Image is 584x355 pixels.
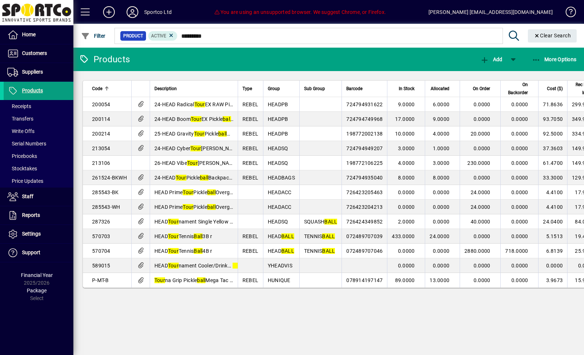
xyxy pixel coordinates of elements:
[392,233,415,239] span: 433.0000
[346,219,383,225] span: 726424349852
[154,204,262,210] span: HEAD Prime Pickle Overgrip 3PK White
[511,233,528,239] span: 0.0000
[433,263,450,269] span: 0.0000
[346,204,383,210] span: 726423204213
[399,85,415,93] span: In Stock
[304,248,335,254] span: TENNIS
[268,263,292,269] span: YHEADVIS
[431,85,449,93] span: Allocated
[92,131,110,137] span: 200214
[304,233,335,239] span: TENNIS
[22,32,36,37] span: Home
[4,225,73,243] a: Settings
[398,248,415,254] span: 0.0000
[92,160,110,166] span: 213106
[92,277,109,283] span: P-MT-B
[346,189,383,195] span: 726423205463
[398,175,415,181] span: 8.0000
[200,175,208,181] em: ball
[268,145,288,151] span: HEADSQ
[471,189,490,195] span: 24.0000
[471,131,490,137] span: 20.0000
[4,125,73,137] a: Write Offs
[92,175,127,181] span: 261524-BKWH
[92,204,120,210] span: 285543-WH
[194,101,205,107] em: Tour
[194,131,205,137] em: Tour
[268,101,288,107] span: HEADPB
[92,219,110,225] span: 287326
[154,277,280,283] span: na Grip Pickle Mega Tac Blue (2 GripBlisterPk)
[22,231,41,237] span: Settings
[92,189,118,195] span: 285543-BK
[398,189,415,195] span: 0.0000
[242,277,258,283] span: REBEL
[433,131,450,137] span: 4.0000
[154,189,261,195] span: HEAD Prime Pickle Overgrip 3PK Black
[538,141,567,156] td: 37.3603
[433,145,450,151] span: 1.0000
[144,6,172,18] div: Sportco Ltd
[511,263,528,269] span: 0.0000
[346,277,383,283] span: 078914197147
[511,189,528,195] span: 0.0000
[304,85,325,93] span: Sub Group
[4,137,73,150] a: Serial Numbers
[92,116,110,122] span: 200114
[324,219,337,225] em: BALL
[242,85,252,93] span: Type
[154,85,233,93] div: Description
[511,160,528,166] span: 0.0000
[183,189,193,195] em: Tour
[322,233,335,239] em: BALL
[268,277,291,283] span: HUNIQUE
[511,204,528,210] span: 0.0000
[242,116,258,122] span: REBEL
[81,33,106,39] span: Filter
[154,233,212,239] span: HEAD Tennis 3B r
[471,204,490,210] span: 24.0000
[433,204,450,210] span: 0.0000
[464,248,490,254] span: 2880.0000
[268,204,292,210] span: HEADACC
[151,33,166,38] span: Active
[511,175,528,181] span: 0.0000
[268,248,294,254] span: HEAD
[304,85,337,93] div: Sub Group
[538,185,567,200] td: 4.4100
[223,116,231,122] em: ball
[22,88,43,93] span: Products
[242,233,258,239] span: REBEL
[4,63,73,81] a: Suppliers
[511,219,528,225] span: 0.0000
[154,116,251,122] span: 24-HEAD Boom EX Pickle Paddle r
[154,277,165,283] em: Tour
[346,145,383,151] span: 724794949207
[27,288,47,293] span: Package
[7,141,46,147] span: Serial Numbers
[4,162,73,175] a: Stocktakes
[433,175,450,181] span: 8.0000
[511,101,528,107] span: 0.0000
[121,5,144,19] button: Profile
[214,9,386,15] span: You are using an unsupported browser. We suggest Chrome, or Firefox.
[433,160,450,166] span: 3.0000
[4,188,73,206] a: Staff
[168,233,179,239] em: Tour
[474,101,490,107] span: 0.0000
[22,249,40,255] span: Support
[511,145,528,151] span: 0.0000
[123,32,143,40] span: Product
[92,248,110,254] span: 570704
[194,233,202,239] em: Ball
[154,131,246,137] span: 25-HEAD Gravity Pickle Paddle r
[21,272,53,278] span: Financial Year
[474,233,490,239] span: 0.0000
[433,189,450,195] span: 0.0000
[538,229,567,244] td: 5.1513
[538,258,567,273] td: 0.0000
[187,160,198,166] em: Tour
[528,29,577,42] button: Clear
[398,160,415,166] span: 4.0000
[154,263,259,269] span: HEAD nament Cooler/Drinks/ Display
